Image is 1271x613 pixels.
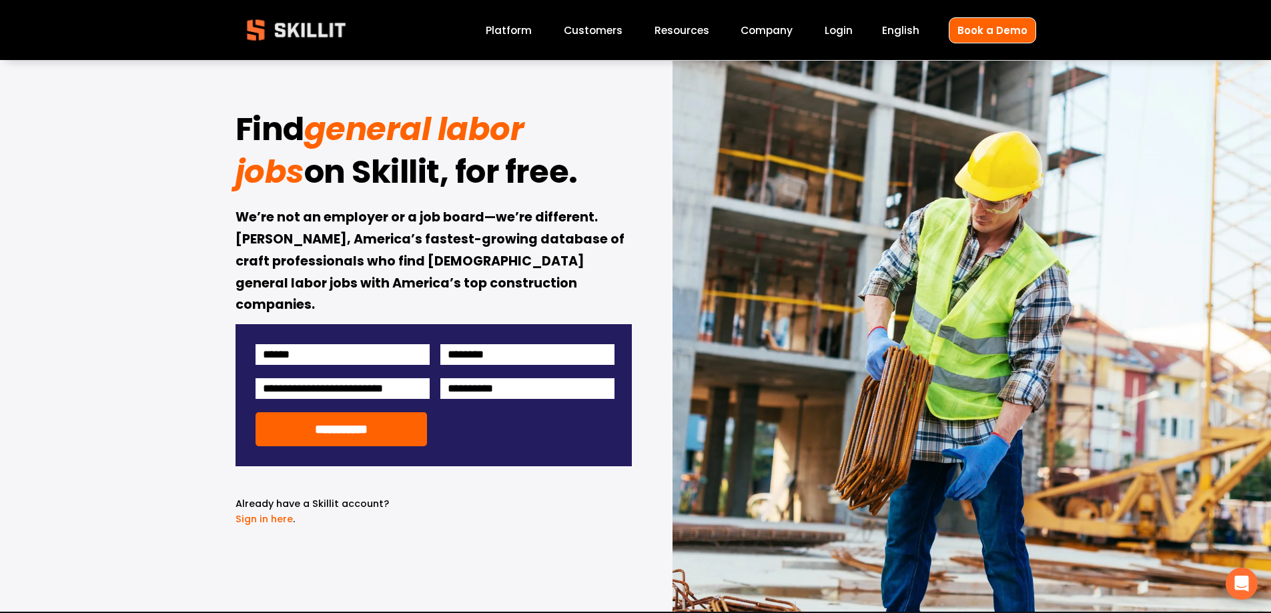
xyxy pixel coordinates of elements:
[486,21,532,39] a: Platform
[882,21,919,39] div: language picker
[1226,568,1258,600] div: Open Intercom Messenger
[236,207,627,317] strong: We’re not an employer or a job board—we’re different. [PERSON_NAME], America’s fastest-growing da...
[236,512,293,526] a: Sign in here
[236,10,357,50] img: Skillit
[949,17,1036,43] a: Book a Demo
[655,23,709,38] span: Resources
[564,21,622,39] a: Customers
[236,105,304,159] strong: Find
[304,147,578,202] strong: on Skillit, for free.
[236,497,389,510] span: Already have a Skillit account?
[741,21,793,39] a: Company
[655,21,709,39] a: folder dropdown
[825,21,853,39] a: Login
[236,107,531,194] em: general labor jobs
[882,23,919,38] span: English
[236,496,396,527] p: .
